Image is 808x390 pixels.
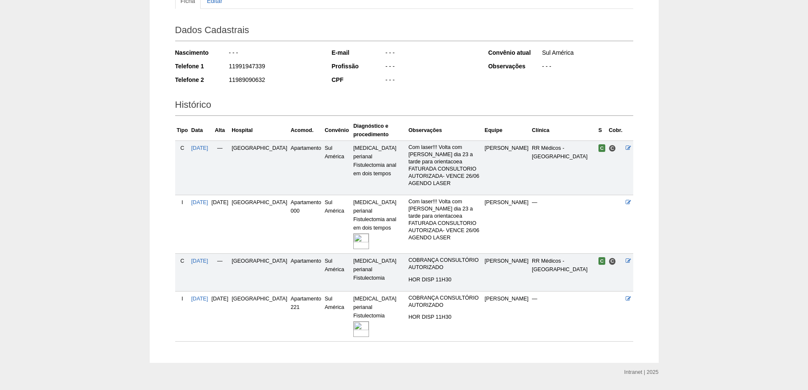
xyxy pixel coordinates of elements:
p: HOR DISP 11H30 [408,314,481,321]
th: Equipe [483,120,530,141]
div: Nascimento [175,48,228,57]
td: — [530,291,597,341]
td: [PERSON_NAME] [483,140,530,195]
th: Cobr. [607,120,624,141]
span: Consultório [609,145,616,152]
td: [PERSON_NAME] [483,195,530,254]
th: Clínica [530,120,597,141]
td: [MEDICAL_DATA] perianal Fistulectomia [352,291,407,341]
p: COBRANÇA CONSULTÓRIO AUTORIZADO [408,257,481,271]
span: Consultório [609,258,616,265]
td: Apartamento 000 [289,195,323,254]
p: Com laser!!! Volta com [PERSON_NAME] dia 23 a tarde para orientacoea FATURADA CONSULTORIO AUTORIZ... [408,144,481,187]
div: E-mail [332,48,385,57]
div: CPF [332,76,385,84]
td: Sul América [323,195,352,254]
div: Profissão [332,62,385,70]
th: Acomod. [289,120,323,141]
td: [GEOGRAPHIC_DATA] [230,254,289,292]
div: - - - [541,62,633,73]
th: Diagnóstico e procedimento [352,120,407,141]
span: [DATE] [212,199,229,205]
div: Telefone 2 [175,76,228,84]
td: — [210,140,230,195]
a: [DATE] [191,199,208,205]
p: HOR DISP 11H30 [408,276,481,283]
td: [PERSON_NAME] [483,291,530,341]
td: — [210,254,230,292]
td: RR Médicos - [GEOGRAPHIC_DATA] [530,254,597,292]
td: Sul América [323,291,352,341]
h2: Dados Cadastrais [175,22,633,41]
td: [GEOGRAPHIC_DATA] [230,291,289,341]
td: [MEDICAL_DATA] perianal Fistulectomia [352,254,407,292]
div: Intranet | 2025 [624,368,659,376]
a: [DATE] [191,145,208,151]
span: [DATE] [212,296,229,302]
div: 11991947339 [228,62,320,73]
td: Sul América [323,140,352,195]
td: [PERSON_NAME] [483,254,530,292]
th: Convênio [323,120,352,141]
th: Data [190,120,210,141]
td: [GEOGRAPHIC_DATA] [230,195,289,254]
p: COBRANÇA CONSULTÓRIO AUTORIZADO [408,295,481,309]
td: Apartamento [289,140,323,195]
td: [GEOGRAPHIC_DATA] [230,140,289,195]
div: 11989090632 [228,76,320,86]
td: RR Médicos - [GEOGRAPHIC_DATA] [530,140,597,195]
a: [DATE] [191,258,208,264]
div: I [177,295,188,303]
div: - - - [385,62,477,73]
div: - - - [385,48,477,59]
div: Telefone 1 [175,62,228,70]
h2: Histórico [175,96,633,116]
div: I [177,198,188,207]
p: Com laser!!! Volta com [PERSON_NAME] dia 23 a tarde para orientacoea FATURADA CONSULTORIO AUTORIZ... [408,198,481,241]
span: Confirmada [598,257,606,265]
th: S [597,120,607,141]
div: Observações [488,62,541,70]
td: Sul América [323,254,352,292]
th: Observações [407,120,483,141]
a: [DATE] [191,296,208,302]
td: Apartamento [289,254,323,292]
th: Tipo [175,120,190,141]
div: C [177,144,188,152]
div: - - - [385,76,477,86]
div: Sul América [541,48,633,59]
th: Hospital [230,120,289,141]
td: Apartamento 221 [289,291,323,341]
td: [MEDICAL_DATA] perianal Fistulectomia anal em dois tempos [352,195,407,254]
div: Convênio atual [488,48,541,57]
th: Alta [210,120,230,141]
div: C [177,257,188,265]
td: [MEDICAL_DATA] perianal Fistulectomia anal em dois tempos [352,140,407,195]
span: Confirmada [598,144,606,152]
div: - - - [228,48,320,59]
td: — [530,195,597,254]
